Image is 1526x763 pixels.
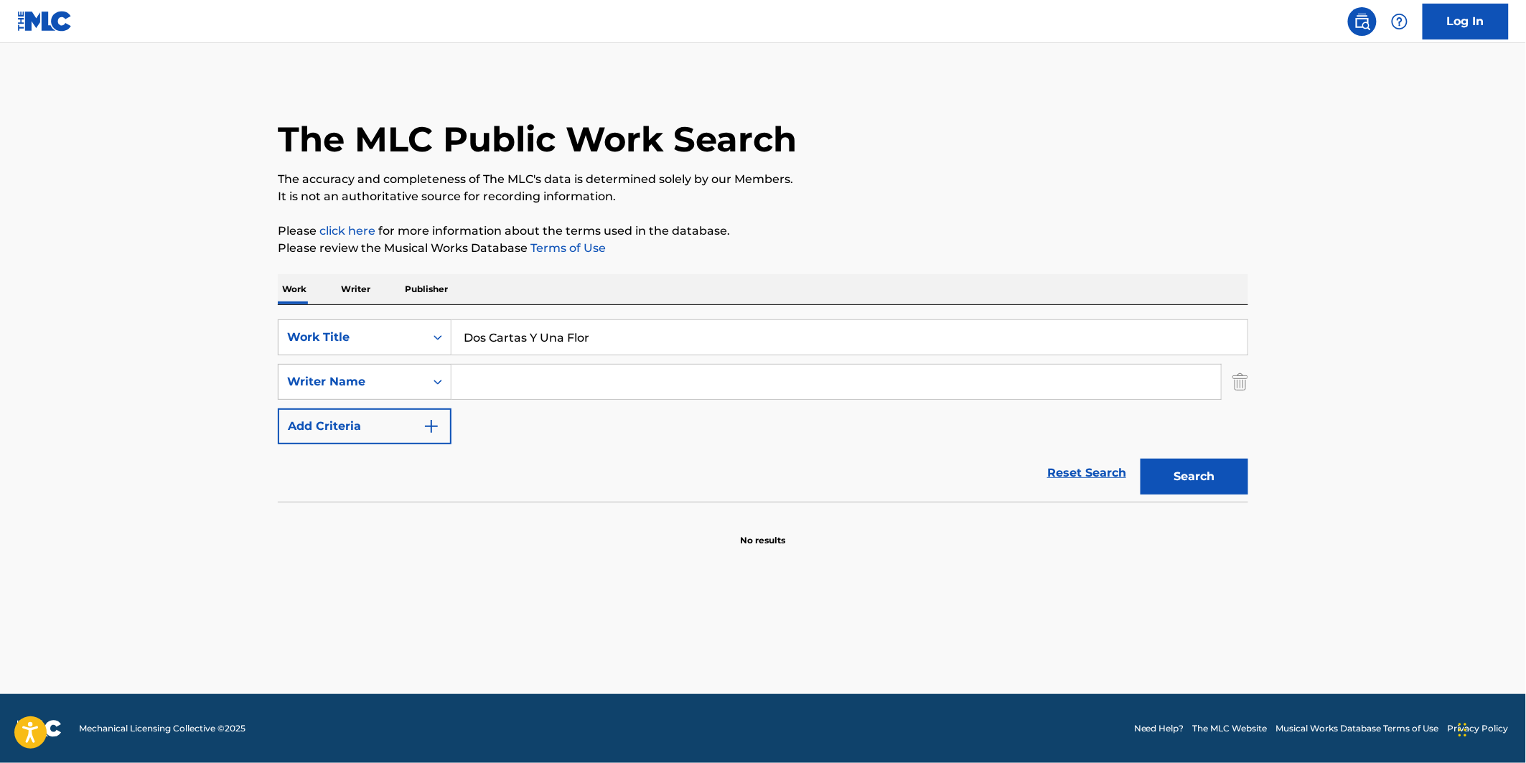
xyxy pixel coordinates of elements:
[1232,364,1248,400] img: Delete Criterion
[79,722,245,735] span: Mechanical Licensing Collective © 2025
[278,240,1248,257] p: Please review the Musical Works Database
[1354,13,1371,30] img: search
[1391,13,1408,30] img: help
[423,418,440,435] img: 9d2ae6d4665cec9f34b9.svg
[1454,694,1526,763] iframe: Chat Widget
[1141,459,1248,495] button: Search
[17,11,72,32] img: MLC Logo
[1423,4,1509,39] a: Log In
[1276,722,1439,735] a: Musical Works Database Terms of Use
[287,373,416,390] div: Writer Name
[278,118,797,161] h1: The MLC Public Work Search
[278,319,1248,502] form: Search Form
[337,274,375,304] p: Writer
[1193,722,1268,735] a: The MLC Website
[401,274,452,304] p: Publisher
[1348,7,1377,36] a: Public Search
[528,241,606,255] a: Terms of Use
[278,223,1248,240] p: Please for more information about the terms used in the database.
[1448,722,1509,735] a: Privacy Policy
[741,517,786,547] p: No results
[1459,708,1467,752] div: Drag
[278,188,1248,205] p: It is not an authoritative source for recording information.
[1040,457,1133,489] a: Reset Search
[278,171,1248,188] p: The accuracy and completeness of The MLC's data is determined solely by our Members.
[1385,7,1414,36] div: Help
[1134,722,1184,735] a: Need Help?
[17,720,62,737] img: logo
[287,329,416,346] div: Work Title
[278,274,311,304] p: Work
[319,224,375,238] a: click here
[278,408,451,444] button: Add Criteria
